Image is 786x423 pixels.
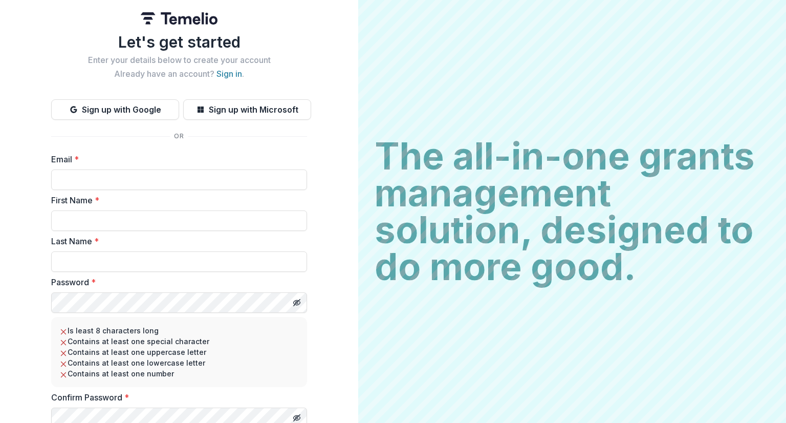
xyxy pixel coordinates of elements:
[51,276,301,288] label: Password
[51,153,301,165] label: Email
[59,368,299,379] li: Contains at least one number
[59,325,299,336] li: Is least 8 characters long
[59,357,299,368] li: Contains at least one lowercase letter
[183,99,311,120] button: Sign up with Microsoft
[51,194,301,206] label: First Name
[51,235,301,247] label: Last Name
[51,69,307,79] h2: Already have an account? .
[51,391,301,404] label: Confirm Password
[289,294,305,311] button: Toggle password visibility
[51,55,307,65] h2: Enter your details below to create your account
[51,33,307,51] h1: Let's get started
[59,336,299,347] li: Contains at least one special character
[59,347,299,357] li: Contains at least one uppercase letter
[216,69,242,79] a: Sign in
[51,99,179,120] button: Sign up with Google
[141,12,217,25] img: Temelio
